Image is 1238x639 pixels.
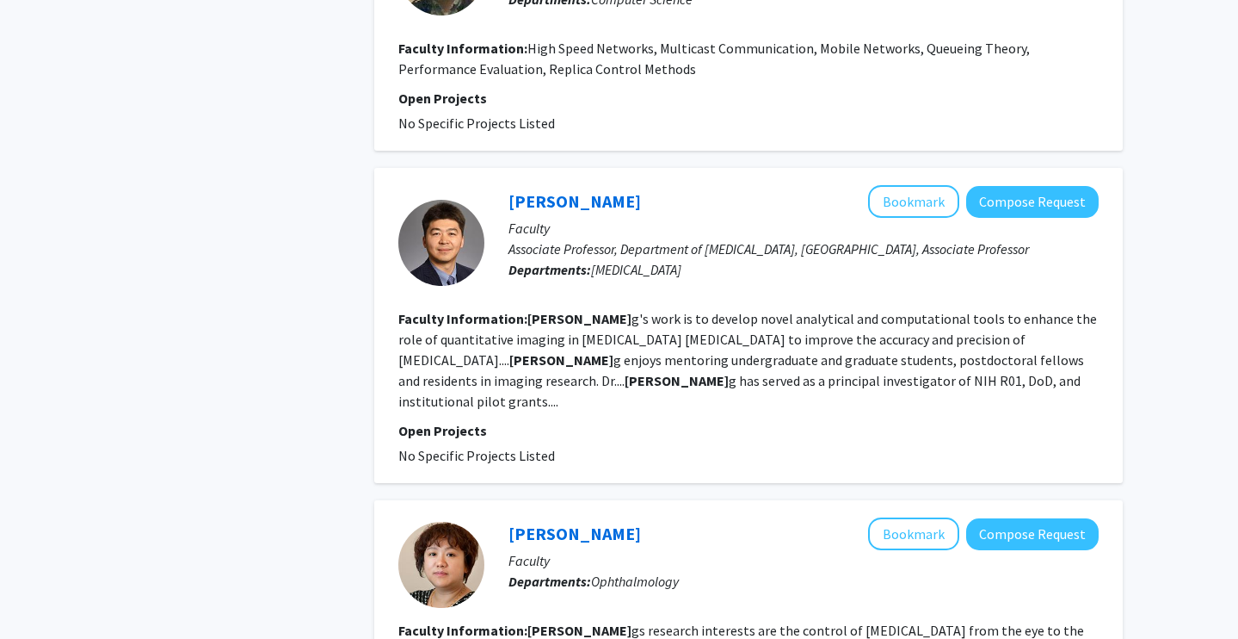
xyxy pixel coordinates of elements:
p: Faculty [508,218,1099,239]
button: Compose Request to Xiaofeng Yang [966,186,1099,218]
b: Faculty Information: [398,622,527,639]
a: [PERSON_NAME] [508,523,641,544]
p: Associate Professor, Department of [MEDICAL_DATA], [GEOGRAPHIC_DATA], Associate Professor [508,239,1099,259]
b: Departments: [508,261,591,278]
b: Faculty Information: [398,310,527,327]
b: [PERSON_NAME] [527,622,631,639]
b: [PERSON_NAME] [625,372,729,389]
button: Compose Request to Hua Yang [966,518,1099,550]
p: Open Projects [398,420,1099,441]
button: Add Hua Yang to Bookmarks [868,518,959,550]
p: Open Projects [398,88,1099,109]
span: Ophthalmology [591,573,679,590]
b: Departments: [508,573,591,590]
iframe: Chat [13,561,73,626]
span: No Specific Projects Listed [398,115,555,132]
fg-read-more: g's work is to develop novel analytical and computational tools to enhance the role of quantitati... [398,310,1097,410]
b: Faculty Information: [398,40,527,57]
p: Faculty [508,550,1099,571]
span: No Specific Projects Listed [398,447,555,464]
a: [PERSON_NAME] [508,190,641,212]
b: [PERSON_NAME] [527,310,631,327]
b: [PERSON_NAME] [509,351,613,369]
span: [MEDICAL_DATA] [591,261,681,278]
fg-read-more: High Speed Networks, Multicast Communication, Mobile Networks, Queueing Theory, Performance Evalu... [398,40,1030,78]
button: Add Xiaofeng Yang to Bookmarks [868,185,959,218]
